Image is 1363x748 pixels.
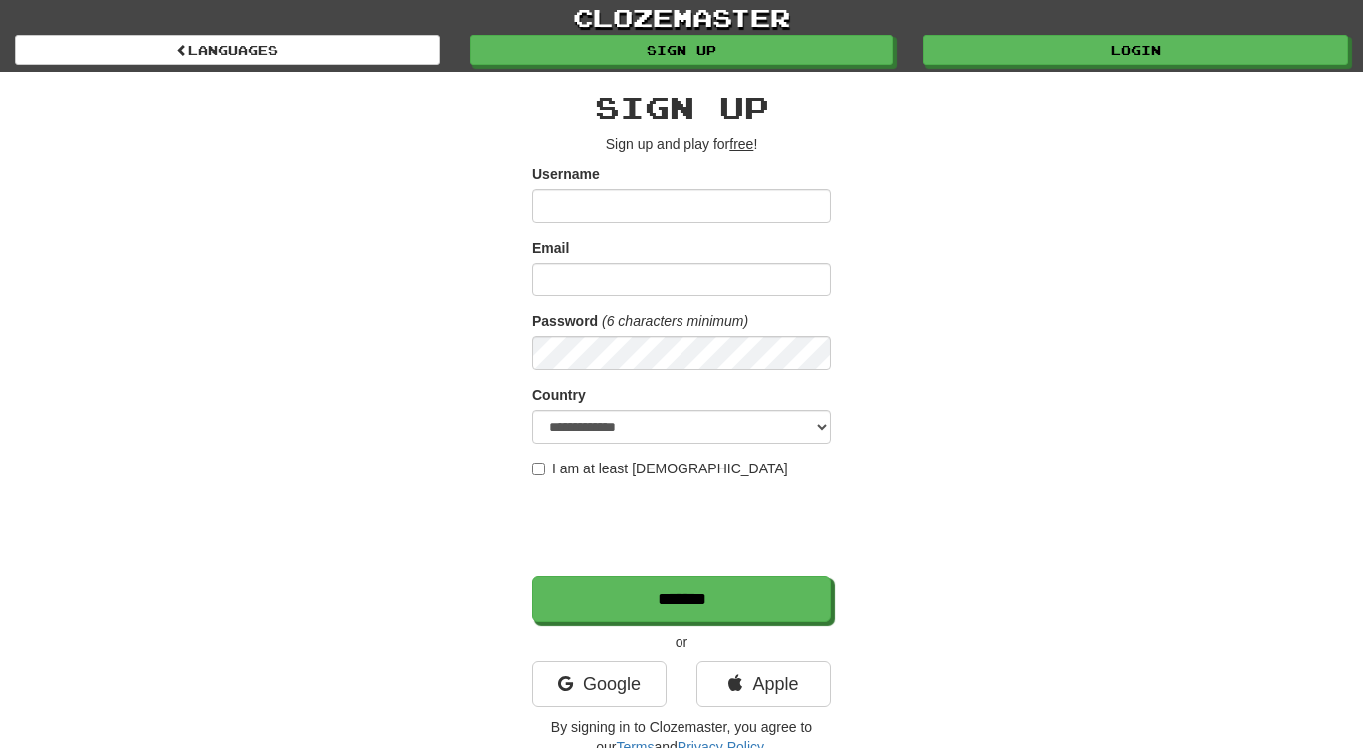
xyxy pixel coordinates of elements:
label: Country [532,385,586,405]
a: Apple [696,661,831,707]
label: Password [532,311,598,331]
h2: Sign up [532,92,831,124]
p: or [532,632,831,652]
a: Languages [15,35,440,65]
a: Google [532,661,667,707]
a: Sign up [470,35,894,65]
p: Sign up and play for ! [532,134,831,154]
label: Username [532,164,600,184]
input: I am at least [DEMOGRAPHIC_DATA] [532,463,545,475]
em: (6 characters minimum) [602,313,748,329]
iframe: reCAPTCHA [532,488,835,566]
label: Email [532,238,569,258]
label: I am at least [DEMOGRAPHIC_DATA] [532,459,788,478]
a: Login [923,35,1348,65]
u: free [729,136,753,152]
